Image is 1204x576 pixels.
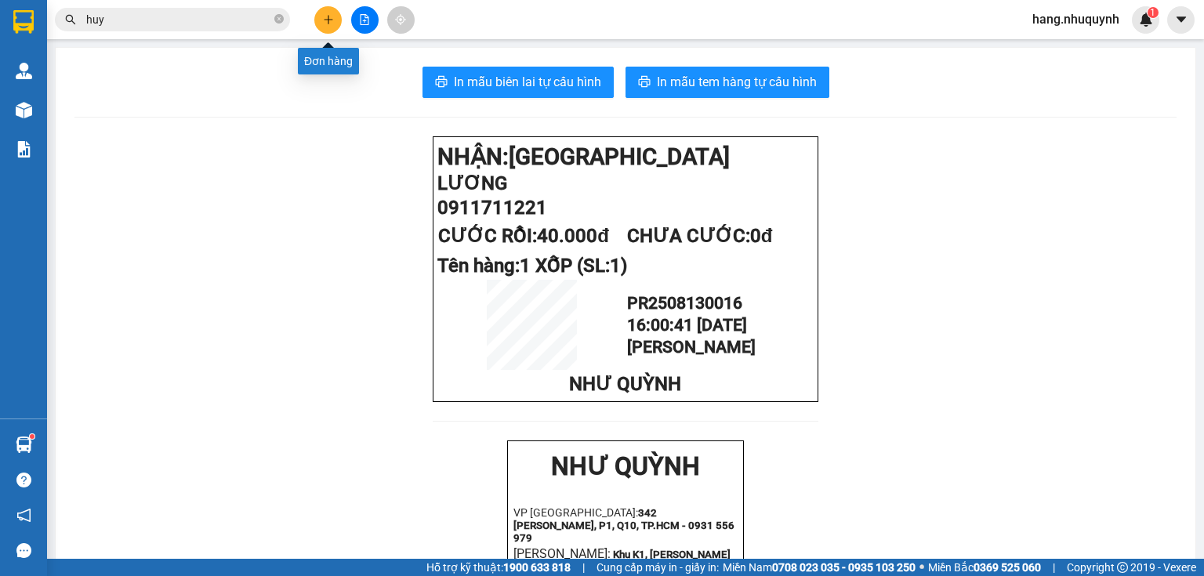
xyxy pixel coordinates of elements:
[16,141,32,158] img: solution-icon
[974,561,1041,574] strong: 0369 525 060
[1117,562,1128,573] span: copyright
[118,112,205,156] span: CHƯA CƯỚC:
[422,67,614,98] button: printerIn mẫu biên lai tự cấu hình
[657,72,817,92] span: In mẫu tem hàng tự cấu hình
[5,112,113,156] span: CƯỚC RỒI:
[86,11,271,28] input: Tìm tên, số ĐT hoặc mã đơn
[513,546,611,561] span: [PERSON_NAME]:
[16,508,31,523] span: notification
[5,87,114,109] span: 0911711221
[1053,559,1055,576] span: |
[387,6,415,34] button: aim
[1139,13,1153,27] img: icon-new-feature
[928,559,1041,576] span: Miền Bắc
[1020,9,1132,29] span: hang.nhuquynh
[16,63,32,79] img: warehouse-icon
[503,561,571,574] strong: 1900 633 818
[569,373,681,395] span: NHƯ QUỲNH
[1150,7,1155,18] span: 1
[274,14,284,24] span: close-circle
[597,559,719,576] span: Cung cấp máy in - giấy in:
[426,559,571,576] span: Hỗ trợ kỹ thuật:
[1148,7,1159,18] sup: 1
[520,255,627,277] span: 1 XỐP (SL:
[610,255,627,277] span: 1)
[454,72,601,92] span: In mẫu biên lai tự cấu hình
[359,14,370,25] span: file-add
[30,434,34,439] sup: 1
[5,63,74,85] span: LƯƠNG
[1174,13,1188,27] span: caret-down
[627,225,773,247] span: CHƯA CƯỚC:
[509,143,730,170] span: [GEOGRAPHIC_DATA]
[919,564,924,571] span: ⚪️
[513,506,738,544] p: VP [GEOGRAPHIC_DATA]:
[438,225,609,247] span: CƯỚC RỒI:
[16,437,32,453] img: warehouse-icon
[437,172,507,194] span: LƯƠNG
[626,67,829,98] button: printerIn mẫu tem hàng tự cấu hình
[16,543,31,558] span: message
[16,473,31,487] span: question-circle
[627,293,742,313] span: PR2508130016
[582,559,585,576] span: |
[323,14,334,25] span: plus
[5,7,226,60] strong: NHẬN:
[274,13,284,27] span: close-circle
[65,14,76,25] span: search
[437,255,627,277] span: Tên hàng:
[627,337,756,357] span: [PERSON_NAME]
[437,143,730,170] strong: NHẬN:
[750,225,773,247] span: 0đ
[1167,6,1195,34] button: caret-down
[5,34,226,60] span: [GEOGRAPHIC_DATA]
[435,75,448,90] span: printer
[551,451,700,481] strong: NHƯ QUỲNH
[395,14,406,25] span: aim
[537,225,609,247] span: 40.000đ
[16,102,32,118] img: warehouse-icon
[314,6,342,34] button: plus
[772,561,916,574] strong: 0708 023 035 - 0935 103 250
[437,197,547,219] span: 0911711221
[638,75,651,90] span: printer
[513,507,734,544] strong: 342 [PERSON_NAME], P1, Q10, TP.HCM - 0931 556 979
[627,315,747,335] span: 16:00:41 [DATE]
[351,6,379,34] button: file-add
[13,10,34,34] img: logo-vxr
[723,559,916,576] span: Miền Nam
